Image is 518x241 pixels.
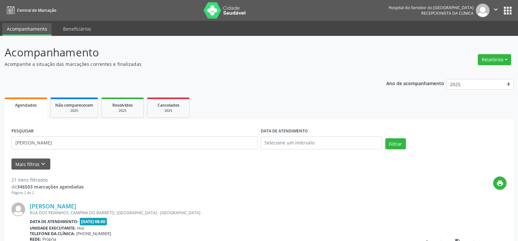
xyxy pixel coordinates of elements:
[55,102,93,108] span: Não compareceram
[389,5,474,10] div: Hospital do Servidor do [GEOGRAPHIC_DATA]
[385,138,406,149] button: Filtrar
[490,4,502,17] button: 
[421,10,474,16] span: Recepcionista da clínica
[5,44,361,61] p: Acompanhamento
[30,231,75,236] b: Telefone da clínica:
[30,210,409,216] div: RUA DOS PEIXINHOS, CAMPINA DO BARRETO, [GEOGRAPHIC_DATA] - [GEOGRAPHIC_DATA]
[58,23,96,35] a: Beneficiários
[478,54,511,65] button: Relatórios
[502,5,513,16] button: apps
[11,190,84,196] div: Página 2 de 2
[5,5,56,16] a: Central de Marcação
[17,184,84,190] strong: 346503 marcações agendadas
[5,61,361,68] p: Acompanhe a situação das marcações correntes e finalizadas
[30,225,76,231] b: Unidade executante:
[152,108,185,113] div: 2025
[492,6,499,13] i: 
[106,108,139,113] div: 2025
[11,203,25,216] img: img
[2,23,52,36] a: Acompanhamento
[15,102,37,108] span: Agendados
[158,102,179,108] span: Cancelados
[40,160,47,168] i: keyboard_arrow_down
[30,219,78,224] b: Data de atendimento:
[77,225,84,231] span: Hse
[30,203,76,210] a: [PERSON_NAME]
[76,231,111,236] span: [PHONE_NUMBER]
[386,79,444,87] p: Ano de acompanhamento
[476,4,490,17] img: img
[11,126,34,136] label: PESQUISAR
[17,8,56,13] span: Central de Marcação
[11,176,84,183] div: 21 itens filtrados
[496,180,504,187] i: print
[55,108,93,113] div: 2025
[11,158,50,170] button: Mais filtroskeyboard_arrow_down
[493,176,507,190] button: print
[11,136,258,149] input: Nome, código do beneficiário ou CPF
[112,102,133,108] span: Resolvidos
[80,218,107,225] span: [DATE] 08:00
[11,183,84,190] div: de
[261,126,308,136] label: DATA DE ATENDIMENTO
[261,136,382,149] input: Selecione um intervalo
